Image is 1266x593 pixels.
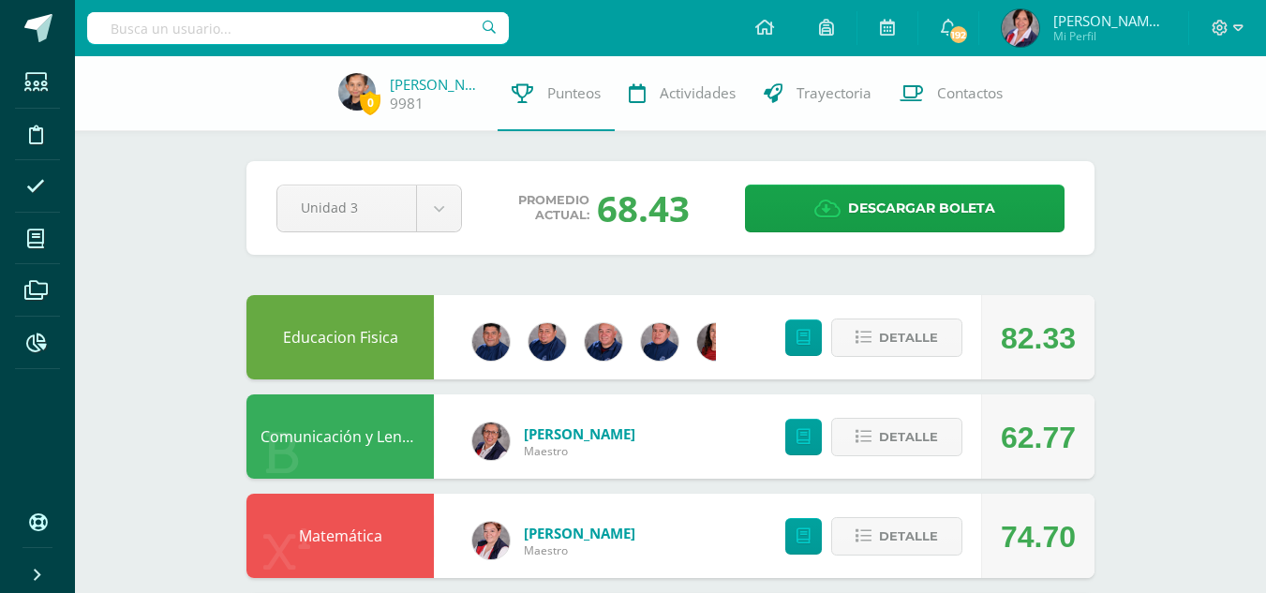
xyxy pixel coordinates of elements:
[831,319,962,357] button: Detalle
[246,394,434,479] div: Comunicación y Lenguaje
[831,418,962,456] button: Detalle
[547,83,601,103] span: Punteos
[472,522,510,559] img: 55af0046b199c2f8f4a7eb94cb459e87.png
[277,185,461,231] a: Unidad 3
[360,91,380,114] span: 0
[472,423,510,460] img: b73d8368e53b102793b71a4f6376ea4c.png
[597,184,690,232] div: 68.43
[848,185,995,231] span: Descargar boleta
[697,323,735,361] img: 9f55f2549dda32b720b87b4e096a475b.png
[1001,395,1076,480] div: 62.77
[390,94,424,113] a: 9981
[879,420,938,454] span: Detalle
[750,56,886,131] a: Trayectoria
[246,295,434,379] div: Educacion Fisica
[745,185,1065,232] a: Descargar boleta
[246,494,434,578] div: Matemática
[1053,28,1166,44] span: Mi Perfil
[524,443,635,459] span: Maestro
[301,185,393,230] span: Unidad 3
[472,323,510,361] img: 4006fe33169205415d824d67e5edd571.png
[948,24,969,45] span: 192
[518,193,589,223] span: Promedio actual:
[524,524,635,542] a: [PERSON_NAME]
[641,323,678,361] img: 9ecbe07bdee1ad8edd933d8244312c74.png
[390,75,484,94] a: [PERSON_NAME]
[937,83,1003,103] span: Contactos
[498,56,615,131] a: Punteos
[585,323,622,361] img: 5e561b1b4745f30dac10328f2370a0d4.png
[886,56,1017,131] a: Contactos
[879,320,938,355] span: Detalle
[1053,11,1166,30] span: [PERSON_NAME] de [GEOGRAPHIC_DATA]
[615,56,750,131] a: Actividades
[1001,296,1076,380] div: 82.33
[524,542,635,558] span: Maestro
[660,83,736,103] span: Actividades
[879,519,938,554] span: Detalle
[831,517,962,556] button: Detalle
[797,83,871,103] span: Trayectoria
[1001,495,1076,579] div: 74.70
[338,73,376,111] img: 9d3329050cc9c8b5643bbe10d2751589.png
[524,424,635,443] a: [PERSON_NAME]
[1002,9,1039,47] img: 9cc45377ee35837361e2d5ac646c5eda.png
[529,323,566,361] img: 1c38046ccfa38abdac5b3f2345700fb5.png
[87,12,509,44] input: Busca un usuario...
